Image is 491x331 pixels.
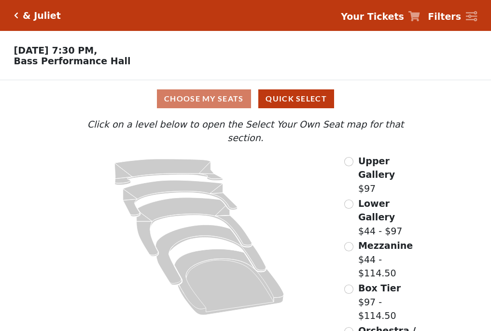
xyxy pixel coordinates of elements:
[115,159,223,185] path: Upper Gallery - Seats Available: 304
[341,11,404,22] strong: Your Tickets
[341,10,420,24] a: Your Tickets
[358,197,423,238] label: $44 - $97
[358,281,423,323] label: $97 - $114.50
[358,198,395,223] span: Lower Gallery
[358,240,413,251] span: Mezzanine
[358,154,423,196] label: $97
[358,156,395,180] span: Upper Gallery
[258,89,334,108] button: Quick Select
[428,11,461,22] strong: Filters
[358,239,423,280] label: $44 - $114.50
[175,249,284,315] path: Orchestra / Parterre Circle - Seats Available: 20
[428,10,477,24] a: Filters
[123,180,238,216] path: Lower Gallery - Seats Available: 84
[14,12,18,19] a: Click here to go back to filters
[68,117,422,145] p: Click on a level below to open the Select Your Own Seat map for that section.
[358,283,401,293] span: Box Tier
[23,10,61,21] h5: & Juliet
